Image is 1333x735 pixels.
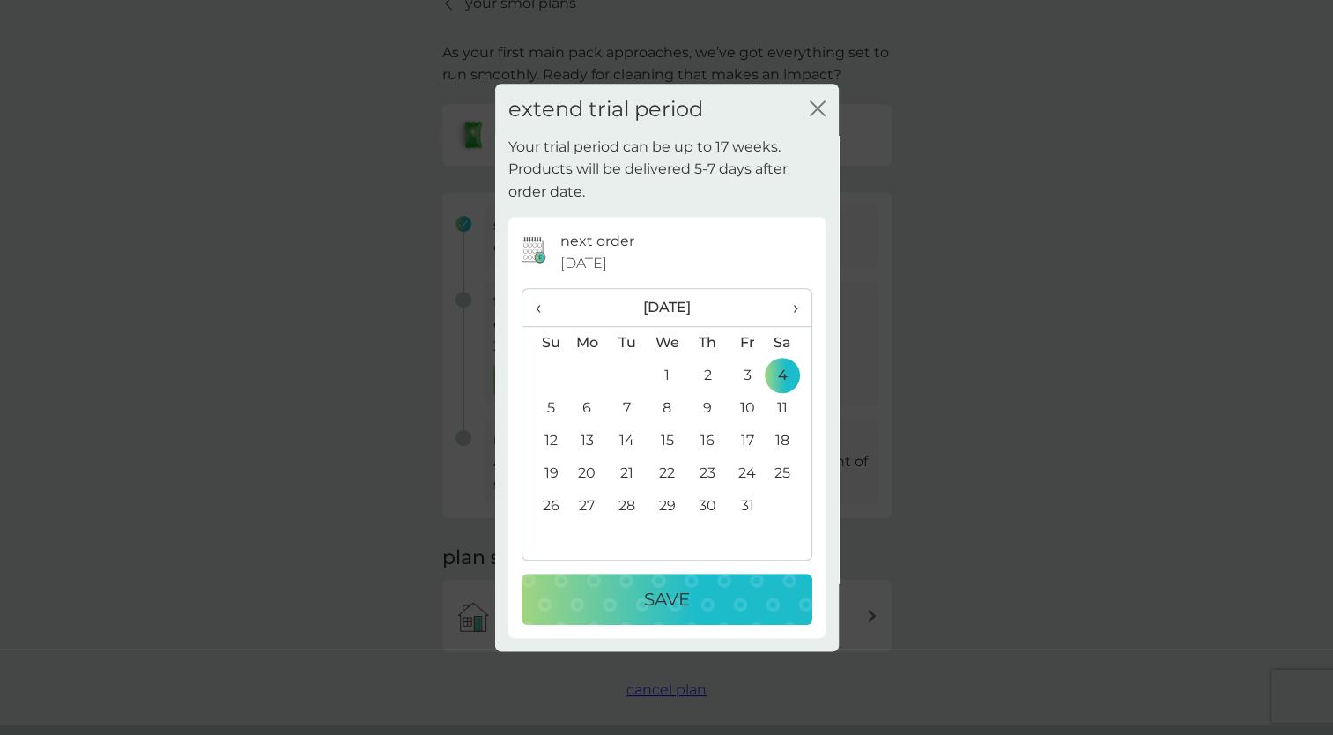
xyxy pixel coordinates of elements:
[536,289,554,326] span: ‹
[687,392,727,425] td: 9
[567,392,608,425] td: 6
[607,392,647,425] td: 7
[522,574,812,625] button: Save
[560,230,634,253] p: next order
[567,490,608,523] td: 27
[687,425,727,457] td: 16
[607,457,647,490] td: 21
[647,360,687,392] td: 1
[687,457,727,490] td: 23
[687,326,727,360] th: Th
[647,425,687,457] td: 15
[508,97,703,122] h2: extend trial period
[647,392,687,425] td: 8
[766,392,811,425] td: 11
[522,392,567,425] td: 5
[567,326,608,360] th: Mo
[727,457,766,490] td: 24
[647,326,687,360] th: We
[560,252,607,275] span: [DATE]
[810,100,826,119] button: close
[647,490,687,523] td: 29
[508,136,826,204] p: Your trial period can be up to 17 weeks. Products will be delivered 5-7 days after order date.
[607,326,647,360] th: Tu
[780,289,797,326] span: ›
[727,326,766,360] th: Fr
[647,457,687,490] td: 22
[766,360,811,392] td: 4
[522,326,567,360] th: Su
[607,425,647,457] td: 14
[522,457,567,490] td: 19
[766,457,811,490] td: 25
[766,425,811,457] td: 18
[522,425,567,457] td: 12
[607,490,647,523] td: 28
[727,425,766,457] td: 17
[644,585,690,613] p: Save
[567,425,608,457] td: 13
[766,326,811,360] th: Sa
[567,289,767,327] th: [DATE]
[727,490,766,523] td: 31
[727,392,766,425] td: 10
[567,457,608,490] td: 20
[522,490,567,523] td: 26
[727,360,766,392] td: 3
[687,490,727,523] td: 30
[687,360,727,392] td: 2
